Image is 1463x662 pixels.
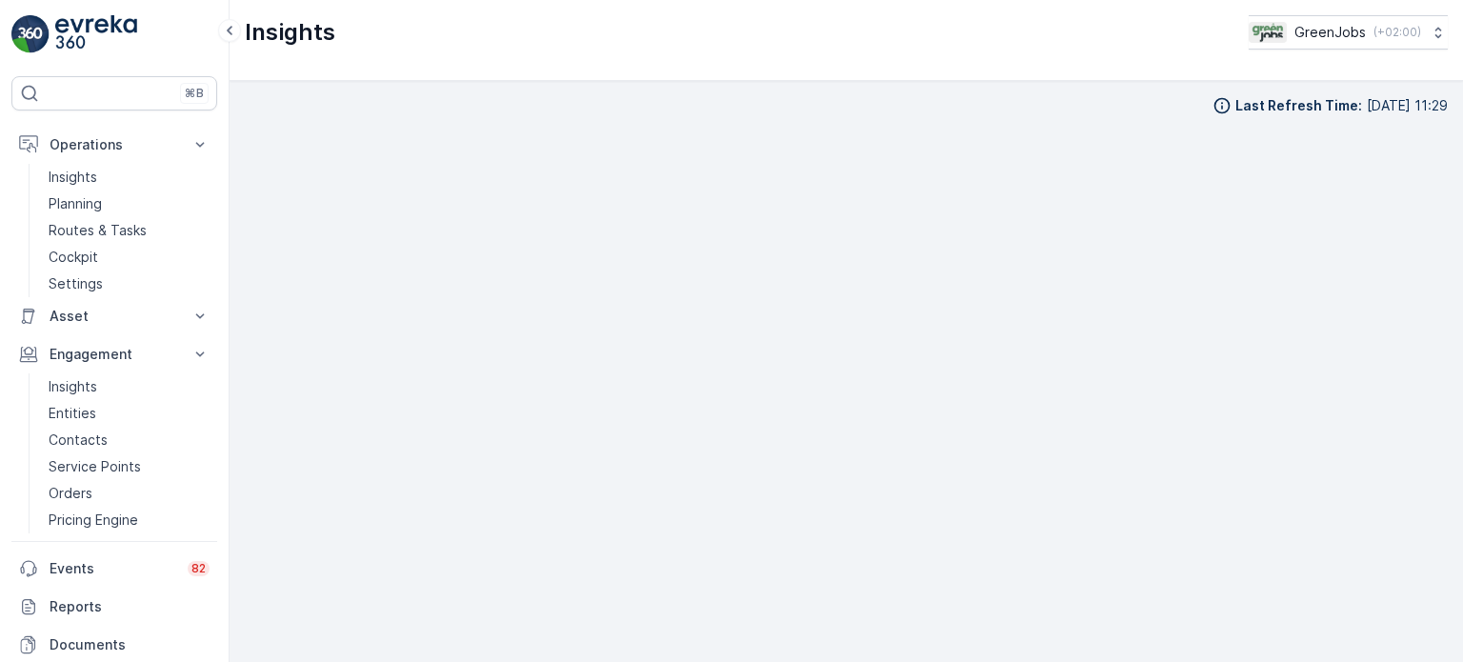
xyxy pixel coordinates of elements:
[1235,96,1362,115] p: Last Refresh Time :
[11,335,217,373] button: Engagement
[49,248,98,267] p: Cockpit
[245,17,335,48] p: Insights
[185,86,204,101] p: ⌘B
[41,400,217,427] a: Entities
[50,307,179,326] p: Asset
[41,427,217,453] a: Contacts
[41,373,217,400] a: Insights
[191,561,206,576] p: 82
[41,217,217,244] a: Routes & Tasks
[49,168,97,187] p: Insights
[41,480,217,507] a: Orders
[49,457,141,476] p: Service Points
[1249,15,1448,50] button: GreenJobs(+02:00)
[1373,25,1421,40] p: ( +02:00 )
[1249,22,1287,43] img: Green_Jobs_Logo.png
[11,588,217,626] a: Reports
[41,164,217,191] a: Insights
[11,126,217,164] button: Operations
[50,635,210,654] p: Documents
[41,244,217,271] a: Cockpit
[50,559,176,578] p: Events
[49,377,97,396] p: Insights
[11,15,50,53] img: logo
[50,597,210,616] p: Reports
[50,135,179,154] p: Operations
[49,511,138,530] p: Pricing Engine
[41,453,217,480] a: Service Points
[41,271,217,297] a: Settings
[11,297,217,335] button: Asset
[49,274,103,293] p: Settings
[11,550,217,588] a: Events82
[55,15,137,53] img: logo_light-DOdMpM7g.png
[49,194,102,213] p: Planning
[1367,96,1448,115] p: [DATE] 11:29
[50,345,179,364] p: Engagement
[49,404,96,423] p: Entities
[49,484,92,503] p: Orders
[1294,23,1366,42] p: GreenJobs
[49,431,108,450] p: Contacts
[49,221,147,240] p: Routes & Tasks
[41,507,217,533] a: Pricing Engine
[41,191,217,217] a: Planning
